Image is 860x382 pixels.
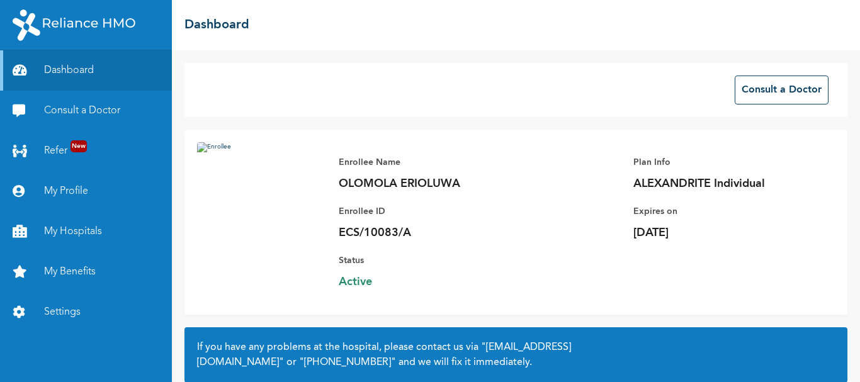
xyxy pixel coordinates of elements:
[339,225,515,240] p: ECS/10083/A
[339,253,515,268] p: Status
[13,9,135,41] img: RelianceHMO's Logo
[197,340,835,370] h2: If you have any problems at the hospital, please contact us via or and we will fix it immediately.
[71,140,87,152] span: New
[633,155,810,170] p: Plan Info
[633,176,810,191] p: ALEXANDRITE Individual
[184,16,249,35] h2: Dashboard
[299,357,396,368] a: "[PHONE_NUMBER]"
[735,76,829,104] button: Consult a Doctor
[633,225,810,240] p: [DATE]
[339,204,515,219] p: Enrollee ID
[339,176,515,191] p: OLOMOLA ERIOLUWA
[339,155,515,170] p: Enrollee Name
[339,274,515,289] span: Active
[633,204,810,219] p: Expires on
[197,142,326,293] img: Enrollee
